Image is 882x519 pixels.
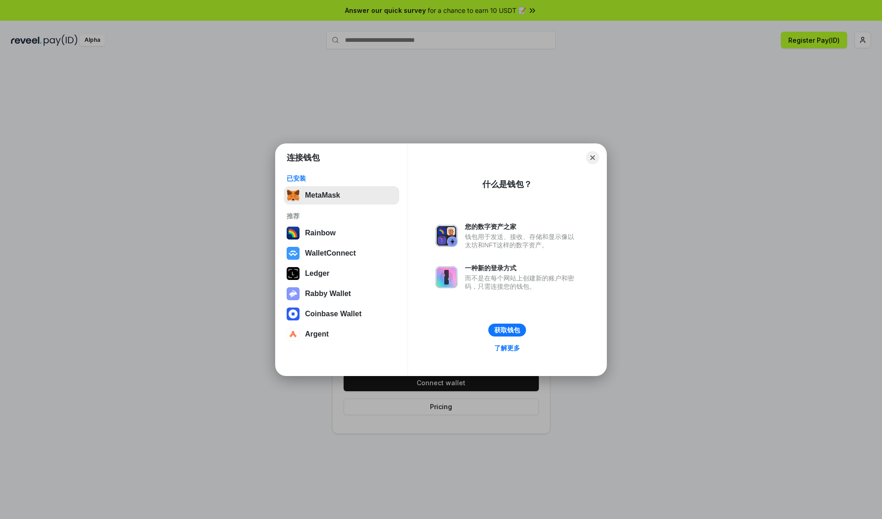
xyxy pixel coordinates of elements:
[305,310,362,318] div: Coinbase Wallet
[465,274,579,291] div: 而不是在每个网站上创建新的账户和密码，只需连接您的钱包。
[465,222,579,231] div: 您的数字资产之家
[435,266,458,288] img: svg+xml,%3Csvg%20xmlns%3D%22http%3A%2F%2Fwww.w3.org%2F2000%2Fsvg%22%20fill%3D%22none%22%20viewBox...
[284,285,399,303] button: Rabby Wallet
[287,227,300,240] img: svg+xml,%3Csvg%20width%3D%22120%22%20height%3D%22120%22%20viewBox%3D%220%200%20120%20120%22%20fil...
[494,326,520,334] div: 获取钱包
[287,212,396,220] div: 推荐
[305,249,356,257] div: WalletConnect
[284,264,399,283] button: Ledger
[305,290,351,298] div: Rabby Wallet
[465,264,579,272] div: 一种新的登录方式
[305,269,329,278] div: Ledger
[287,189,300,202] img: svg+xml,%3Csvg%20fill%3D%22none%22%20height%3D%2233%22%20viewBox%3D%220%200%2035%2033%22%20width%...
[287,287,300,300] img: svg+xml,%3Csvg%20xmlns%3D%22http%3A%2F%2Fwww.w3.org%2F2000%2Fsvg%22%20fill%3D%22none%22%20viewBox...
[482,179,532,190] div: 什么是钱包？
[305,191,340,200] div: MetaMask
[284,244,399,262] button: WalletConnect
[284,224,399,242] button: Rainbow
[287,267,300,280] img: svg+xml,%3Csvg%20xmlns%3D%22http%3A%2F%2Fwww.w3.org%2F2000%2Fsvg%22%20width%3D%2228%22%20height%3...
[287,328,300,341] img: svg+xml,%3Csvg%20width%3D%2228%22%20height%3D%2228%22%20viewBox%3D%220%200%2028%2028%22%20fill%3D...
[489,342,526,354] a: 了解更多
[287,174,396,183] div: 已安装
[465,233,579,249] div: 钱包用于发送、接收、存储和显示像以太坊和NFT这样的数字资产。
[586,151,599,164] button: Close
[305,229,336,237] div: Rainbow
[284,325,399,343] button: Argent
[305,330,329,338] div: Argent
[494,344,520,352] div: 了解更多
[287,247,300,260] img: svg+xml,%3Csvg%20width%3D%2228%22%20height%3D%2228%22%20viewBox%3D%220%200%2028%2028%22%20fill%3D...
[284,186,399,205] button: MetaMask
[284,305,399,323] button: Coinbase Wallet
[287,308,300,320] img: svg+xml,%3Csvg%20width%3D%2228%22%20height%3D%2228%22%20viewBox%3D%220%200%2028%2028%22%20fill%3D...
[488,324,526,336] button: 获取钱包
[435,225,458,247] img: svg+xml,%3Csvg%20xmlns%3D%22http%3A%2F%2Fwww.w3.org%2F2000%2Fsvg%22%20fill%3D%22none%22%20viewBox...
[287,152,320,163] h1: 连接钱包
